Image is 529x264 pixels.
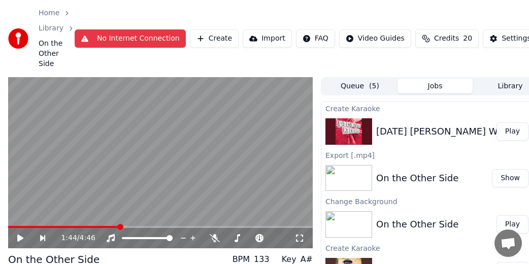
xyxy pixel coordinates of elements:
[376,217,458,232] div: On the Other Side
[190,29,239,48] button: Create
[39,39,75,69] span: On the Other Side
[39,23,63,34] a: Library
[376,124,528,139] div: [DATE] [PERSON_NAME] Will Sing
[497,122,528,141] button: Play
[296,29,335,48] button: FAQ
[322,79,398,93] button: Queue
[39,8,59,18] a: Home
[376,171,458,185] div: On the Other Side
[243,29,291,48] button: Import
[494,229,522,257] div: Open chat
[497,215,528,234] button: Play
[75,29,186,48] button: No Internet Connection
[369,81,379,91] span: ( 5 )
[8,28,28,49] img: youka
[61,233,77,243] span: 1:44
[434,34,459,44] span: Credits
[80,233,95,243] span: 4:46
[463,34,472,44] span: 20
[39,8,75,69] nav: breadcrumb
[61,233,85,243] div: /
[415,29,479,48] button: Credits20
[339,29,411,48] button: Video Guides
[398,79,473,93] button: Jobs
[492,169,528,187] button: Show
